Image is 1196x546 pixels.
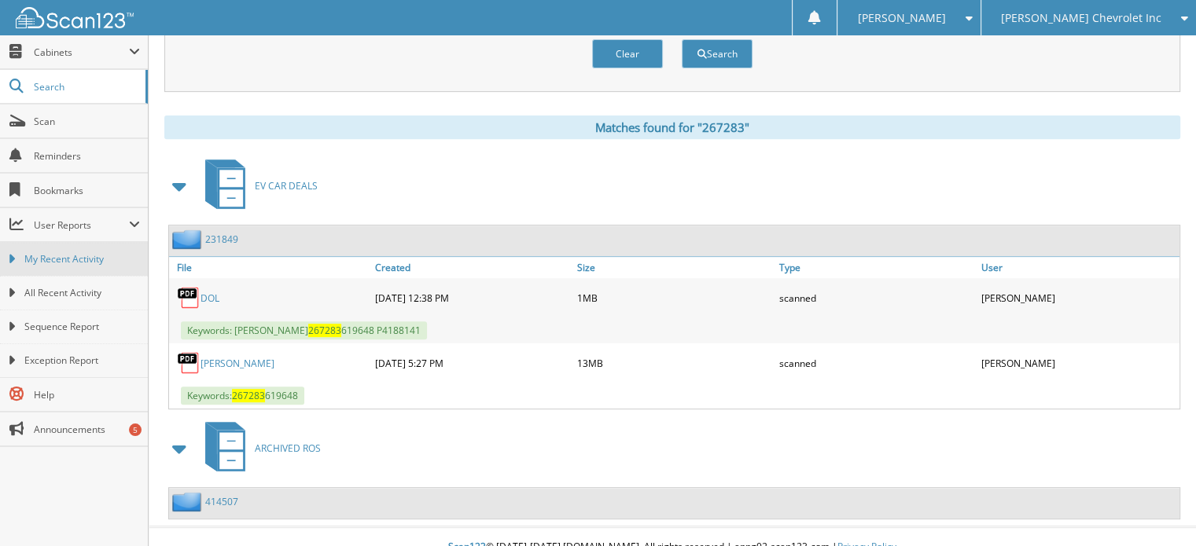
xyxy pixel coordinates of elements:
span: Help [34,388,140,401]
div: 1MB [573,282,775,313]
span: 267283 [308,324,341,337]
div: 13MB [573,347,775,379]
button: Clear [592,39,663,68]
div: 5 [129,423,142,436]
span: User Reports [34,218,129,232]
div: [PERSON_NAME] [977,282,1179,313]
span: Sequence Report [24,320,140,334]
span: Keywords: [PERSON_NAME] 619648 P4188141 [181,321,427,339]
div: Matches found for "267283" [164,115,1180,139]
span: Reminders [34,149,140,163]
img: folder2.png [172,492,205,511]
img: scan123-logo-white.svg [16,7,134,28]
a: 231849 [205,233,238,246]
div: scanned [775,282,977,313]
div: [DATE] 5:27 PM [371,347,573,379]
span: ARCHIVED ROS [255,442,321,455]
iframe: Chat Widget [1117,471,1196,546]
a: [PERSON_NAME] [201,357,274,370]
a: 414507 [205,495,238,508]
span: Scan [34,115,140,128]
a: Size [573,257,775,278]
a: File [169,257,371,278]
img: folder2.png [172,229,205,249]
span: [PERSON_NAME] Chevrolet Inc [1001,13,1161,23]
a: ARCHIVED ROS [196,417,321,479]
span: Announcements [34,423,140,436]
span: Search [34,80,138,93]
span: Keywords: 619648 [181,387,304,405]
span: My Recent Activity [24,252,140,266]
span: Exception Report [24,354,140,368]
div: [PERSON_NAME] [977,347,1179,379]
span: 267283 [232,389,265,402]
img: PDF.png [177,351,201,375]
button: Search [682,39,753,68]
span: EV CAR DEALS [255,179,318,192]
a: Type [775,257,977,278]
div: scanned [775,347,977,379]
a: User [977,257,1179,278]
a: DOL [201,291,219,305]
span: Bookmarks [34,184,140,197]
a: EV CAR DEALS [196,155,318,217]
img: PDF.png [177,286,201,310]
span: [PERSON_NAME] [857,13,945,23]
a: Created [371,257,573,278]
div: [DATE] 12:38 PM [371,282,573,313]
span: All Recent Activity [24,286,140,300]
span: Cabinets [34,46,129,59]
